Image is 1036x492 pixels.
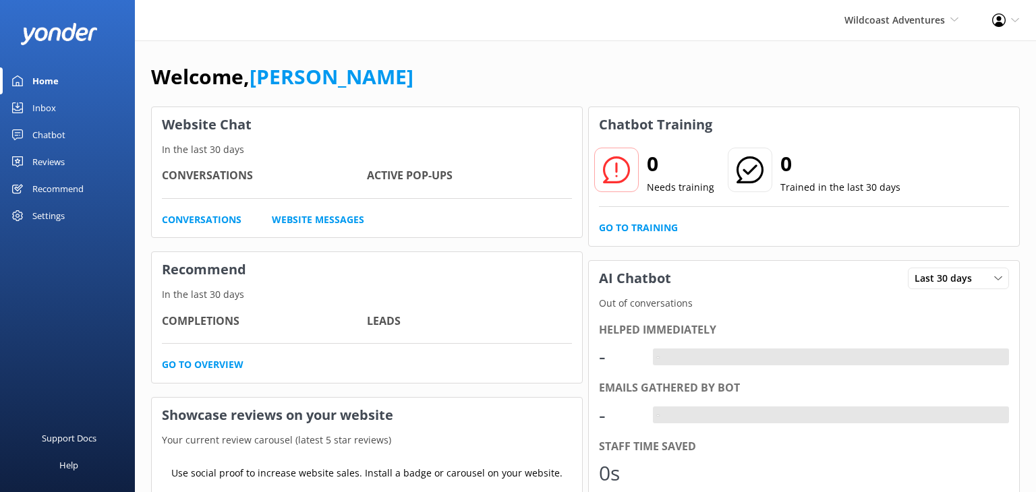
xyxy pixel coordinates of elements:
div: - [653,406,663,424]
div: Support Docs [42,425,96,452]
h4: Conversations [162,167,367,185]
h3: Recommend [152,252,582,287]
h4: Active Pop-ups [367,167,572,185]
div: - [599,399,639,431]
div: Settings [32,202,65,229]
div: Chatbot [32,121,65,148]
span: Last 30 days [915,271,980,286]
a: Website Messages [272,212,364,227]
div: - [653,348,663,366]
div: Recommend [32,175,84,202]
div: - [599,340,639,373]
div: Helped immediately [599,321,1009,339]
p: Trained in the last 30 days [780,180,900,195]
h4: Leads [367,313,572,330]
div: Help [59,452,78,479]
p: Out of conversations [589,296,1019,311]
a: Go to Training [599,220,678,235]
h3: AI Chatbot [589,261,681,296]
div: Staff time saved [599,438,1009,456]
h1: Welcome, [151,61,413,93]
p: Needs training [647,180,714,195]
p: In the last 30 days [152,287,582,302]
div: Home [32,67,59,94]
h3: Website Chat [152,107,582,142]
p: Your current review carousel (latest 5 star reviews) [152,433,582,448]
h3: Showcase reviews on your website [152,398,582,433]
p: In the last 30 days [152,142,582,157]
span: Wildcoast Adventures [844,13,945,26]
div: Emails gathered by bot [599,379,1009,397]
div: 0s [599,457,639,489]
a: Go to overview [162,357,243,372]
h4: Completions [162,313,367,330]
a: Conversations [162,212,241,227]
h2: 0 [647,148,714,180]
a: [PERSON_NAME] [250,63,413,90]
h2: 0 [780,148,900,180]
div: Inbox [32,94,56,121]
p: Use social proof to increase website sales. Install a badge or carousel on your website. [171,466,563,481]
h3: Chatbot Training [589,107,722,142]
div: Reviews [32,148,65,175]
img: yonder-white-logo.png [20,23,98,45]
